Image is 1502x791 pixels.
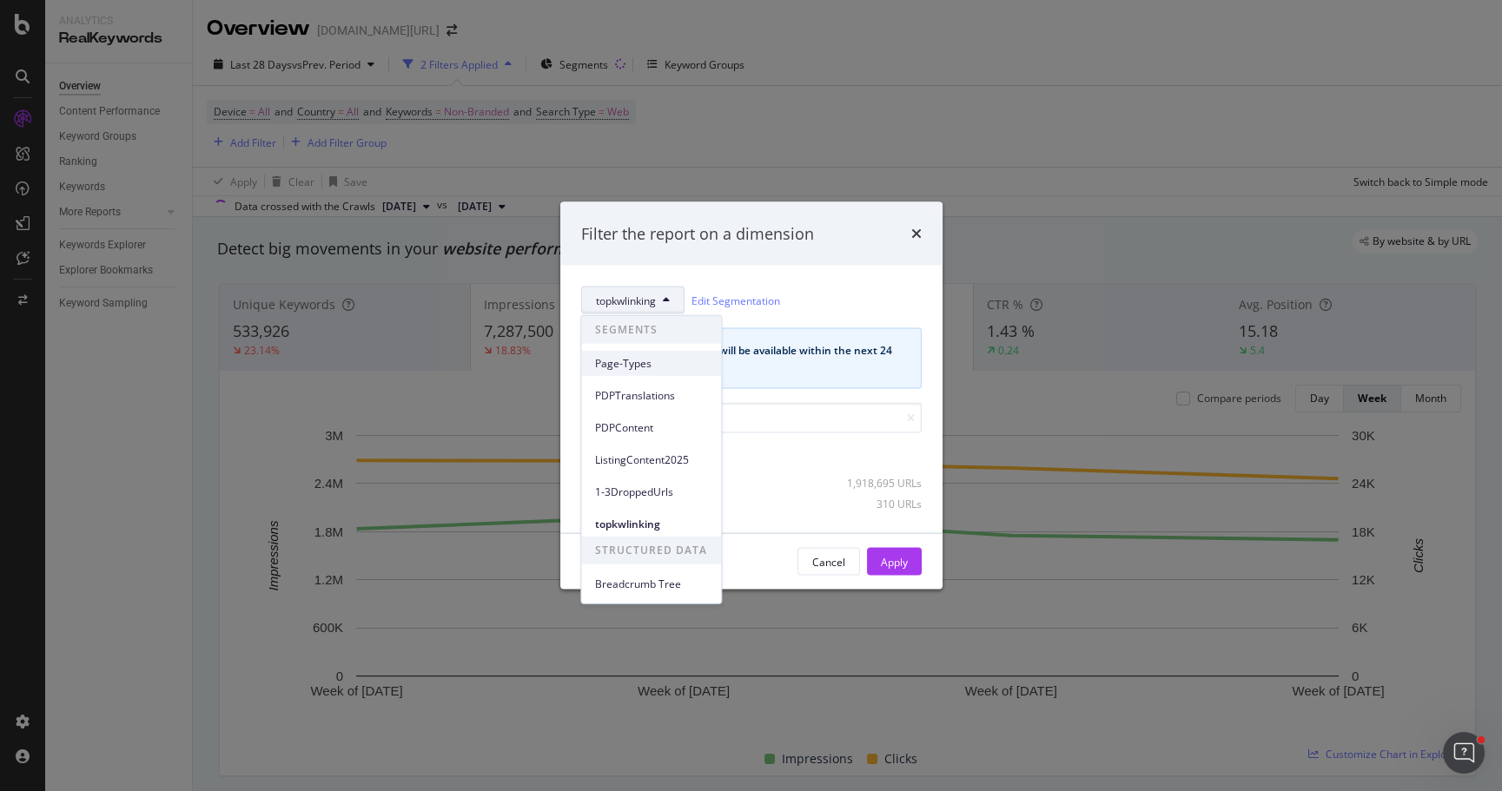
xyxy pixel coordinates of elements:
[581,447,922,462] div: Select all data available
[691,291,780,309] a: Edit Segmentation
[837,475,922,490] div: 1,918,695 URLs
[812,554,845,569] div: Cancel
[797,548,860,576] button: Cancel
[595,419,707,435] span: PDPContent
[581,316,721,344] span: SEGMENTS
[595,484,707,499] span: 1-3DroppedUrls
[581,287,685,314] button: topkwlinking
[867,548,922,576] button: Apply
[837,496,922,511] div: 310 URLs
[581,537,721,564] span: STRUCTURED DATA
[595,387,707,403] span: PDPTranslations
[881,554,908,569] div: Apply
[620,343,900,374] div: Your segmentation will be available within the next 24 hours
[596,293,656,307] span: topkwlinking
[581,328,922,389] div: info banner
[595,576,707,591] span: Breadcrumb Tree
[581,222,814,245] div: Filter the report on a dimension
[595,355,707,371] span: Page-Types
[1443,732,1485,774] iframe: Intercom live chat
[911,222,922,245] div: times
[595,516,707,531] span: topkwlinking
[581,403,922,433] input: Search
[595,452,707,467] span: ListingContent2025
[560,201,943,590] div: modal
